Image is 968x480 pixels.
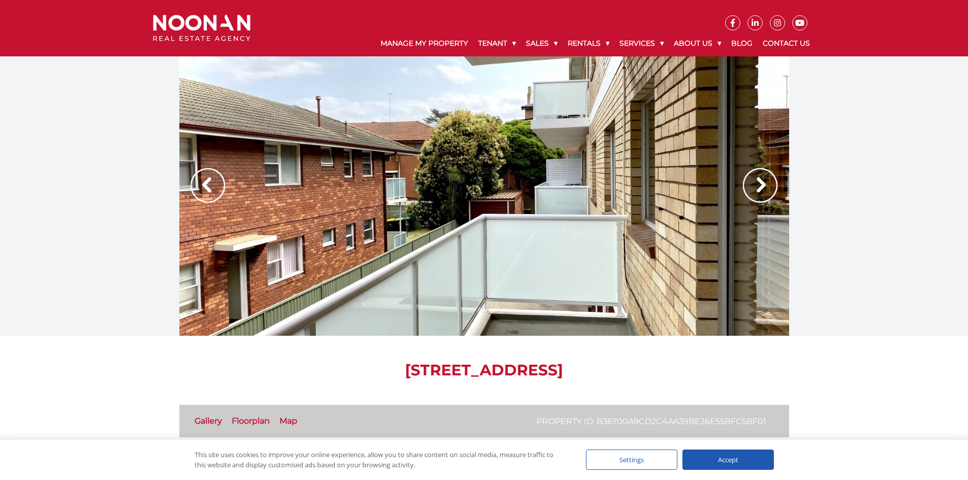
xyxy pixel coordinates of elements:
[614,30,669,56] a: Services
[279,416,297,426] a: Map
[195,416,222,426] a: Gallery
[682,450,774,470] div: Accept
[179,361,789,379] h1: [STREET_ADDRESS]
[473,30,521,56] a: Tenant
[537,415,766,428] p: Property ID: b36700a9cd2c4aa39be26e55bfc5bf01
[758,30,815,56] a: Contact Us
[726,30,758,56] a: Blog
[153,15,251,42] img: Noonan Real Estate Agency
[586,450,677,470] div: Settings
[195,450,566,470] div: This site uses cookies to improve your online experience, allow you to share content on social me...
[232,416,270,426] a: Floorplan
[743,168,777,203] img: Arrow slider
[376,30,473,56] a: Manage My Property
[521,30,563,56] a: Sales
[191,168,225,203] img: Arrow slider
[669,30,726,56] a: About Us
[563,30,614,56] a: Rentals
